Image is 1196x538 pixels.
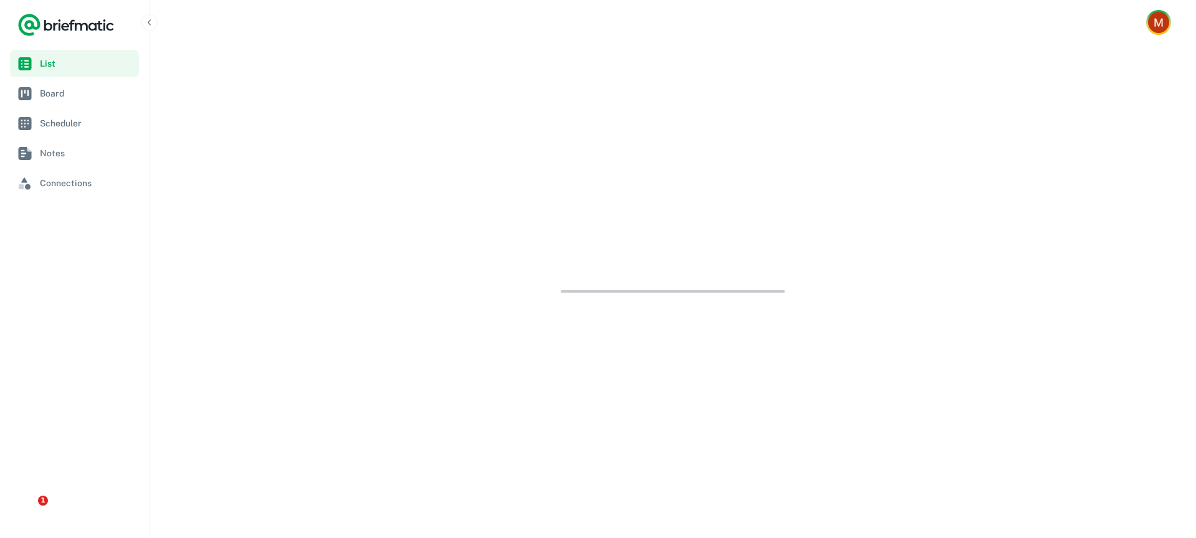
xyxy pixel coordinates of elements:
[10,80,139,107] a: Board
[40,57,134,70] span: List
[40,87,134,100] span: Board
[40,116,134,130] span: Scheduler
[10,110,139,137] a: Scheduler
[1146,10,1171,35] button: Account button
[40,176,134,190] span: Connections
[12,496,42,526] iframe: Intercom live chat
[10,50,139,77] a: List
[17,12,115,37] a: Logo
[10,169,139,197] a: Connections
[10,139,139,167] a: Notes
[40,146,134,160] span: Notes
[38,496,48,506] span: 1
[1148,12,1169,33] img: Myranda James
